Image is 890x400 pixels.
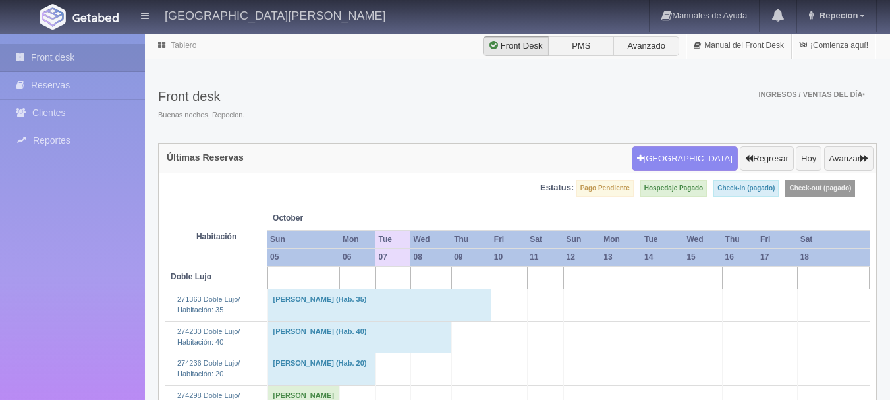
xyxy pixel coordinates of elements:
[451,248,491,266] th: 09
[576,180,634,197] label: Pago Pendiente
[613,36,679,56] label: Avanzado
[491,248,527,266] th: 10
[267,321,451,353] td: [PERSON_NAME] (Hab. 40)
[375,248,410,266] th: 07
[713,180,779,197] label: Check-in (pagado)
[740,146,793,171] button: Regresar
[785,180,855,197] label: Check-out (pagado)
[816,11,858,20] span: Repecion
[410,248,451,266] th: 08
[601,231,642,248] th: Mon
[824,146,874,171] button: Avanzar
[451,231,491,248] th: Thu
[483,36,549,56] label: Front Desk
[642,231,684,248] th: Tue
[177,328,240,346] a: 274230 Doble Lujo/Habitación: 40
[758,90,865,98] span: Ingresos / Ventas del día
[340,231,376,248] th: Mon
[171,41,196,50] a: Tablero
[267,289,491,321] td: [PERSON_NAME] (Hab. 35)
[796,146,821,171] button: Hoy
[527,231,563,248] th: Sat
[564,231,601,248] th: Sun
[177,359,240,378] a: 274236 Doble Lujo/Habitación: 20
[40,4,66,30] img: Getabed
[410,231,451,248] th: Wed
[640,180,707,197] label: Hospedaje Pagado
[684,231,722,248] th: Wed
[540,182,574,194] label: Estatus:
[171,272,211,281] b: Doble Lujo
[686,33,791,59] a: Manual del Front Desk
[684,248,722,266] th: 15
[267,248,340,266] th: 05
[273,213,370,224] span: October
[72,13,119,22] img: Getabed
[601,248,642,266] th: 13
[632,146,738,171] button: [GEOGRAPHIC_DATA]
[792,33,876,59] a: ¡Comienza aquí!
[548,36,614,56] label: PMS
[527,248,563,266] th: 11
[723,248,758,266] th: 16
[491,231,527,248] th: Fri
[177,295,240,314] a: 271363 Doble Lujo/Habitación: 35
[340,248,376,266] th: 06
[375,231,410,248] th: Tue
[165,7,385,23] h4: [GEOGRAPHIC_DATA][PERSON_NAME]
[267,231,340,248] th: Sun
[723,231,758,248] th: Thu
[758,248,798,266] th: 17
[564,248,601,266] th: 12
[798,231,870,248] th: Sat
[642,248,684,266] th: 14
[758,231,798,248] th: Fri
[158,89,244,103] h3: Front desk
[267,353,375,385] td: [PERSON_NAME] (Hab. 20)
[167,153,244,163] h4: Últimas Reservas
[196,232,236,241] strong: Habitación
[798,248,870,266] th: 18
[158,110,244,121] span: Buenas noches, Repecion.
